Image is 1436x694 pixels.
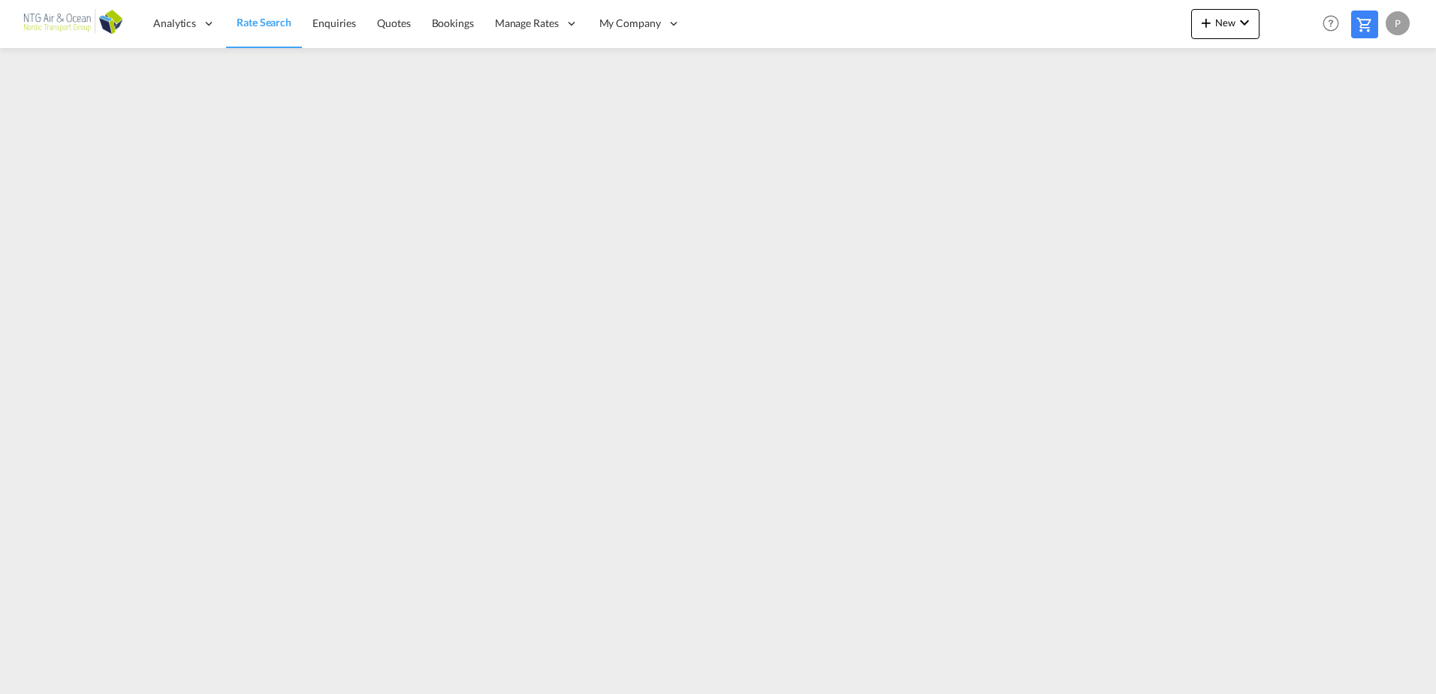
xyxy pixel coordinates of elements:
div: P [1386,11,1410,35]
div: Help [1318,11,1351,38]
span: Bookings [432,17,474,29]
span: Manage Rates [495,16,559,31]
span: Rate Search [237,16,291,29]
span: New [1197,17,1253,29]
span: Enquiries [312,17,356,29]
md-icon: icon-plus 400-fg [1197,14,1215,32]
span: My Company [599,16,661,31]
span: Analytics [153,16,196,31]
span: Help [1318,11,1344,36]
span: Quotes [377,17,410,29]
img: af31b1c0b01f11ecbc353f8e72265e29.png [23,7,124,41]
button: icon-plus 400-fgNewicon-chevron-down [1191,9,1260,39]
md-icon: icon-chevron-down [1235,14,1253,32]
